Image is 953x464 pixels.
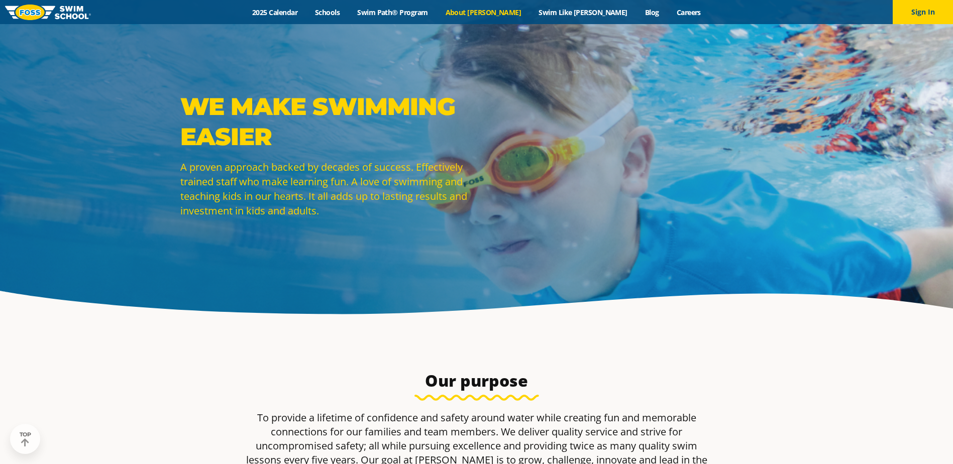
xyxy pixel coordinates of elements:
[5,5,91,20] img: FOSS Swim School Logo
[306,8,349,17] a: Schools
[349,8,437,17] a: Swim Path® Program
[668,8,709,17] a: Careers
[20,431,31,447] div: TOP
[180,160,472,218] p: A proven approach backed by decades of success. Effectively trained staff who make learning fun. ...
[240,371,714,391] h3: Our purpose
[636,8,668,17] a: Blog
[437,8,530,17] a: About [PERSON_NAME]
[244,8,306,17] a: 2025 Calendar
[180,91,472,152] p: WE MAKE SWIMMING EASIER
[530,8,637,17] a: Swim Like [PERSON_NAME]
